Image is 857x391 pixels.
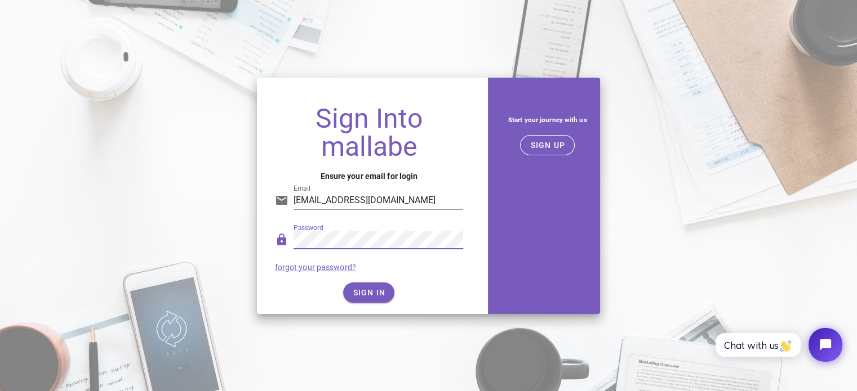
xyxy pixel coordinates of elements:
label: Email [294,185,310,193]
button: SIGN IN [343,282,394,303]
label: Password [294,224,323,232]
h4: Ensure your email for login [275,170,464,182]
h5: Start your journey with us [504,114,591,126]
button: SIGN UP [520,135,575,155]
h1: Sign Into mallabe [275,105,464,161]
iframe: Tidio Chat [703,318,852,371]
span: SIGN IN [352,288,385,297]
span: SIGN UP [530,141,565,150]
a: forgot your password? [275,263,356,272]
